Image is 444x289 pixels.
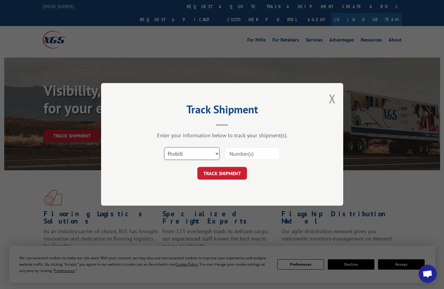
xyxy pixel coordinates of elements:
button: Close modal [329,91,336,107]
h2: Track Shipment [131,105,313,117]
div: Enter your information below to track your shipment(s). [131,132,313,139]
button: TRACK SHIPMENT [197,167,247,180]
a: Open chat [419,265,437,283]
input: Number(s) [224,148,280,160]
